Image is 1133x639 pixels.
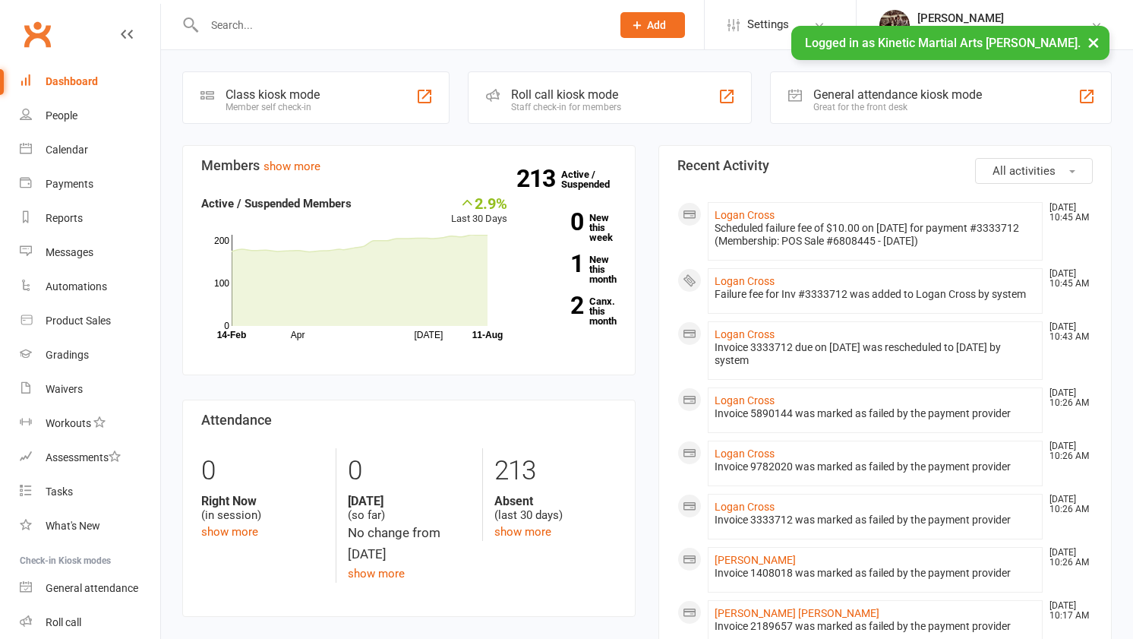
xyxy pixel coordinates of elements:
[511,102,621,112] div: Staff check-in for members
[494,525,551,539] a: show more
[20,338,160,372] a: Gradings
[20,167,160,201] a: Payments
[20,571,160,606] a: General attendance kiosk mode
[46,451,121,463] div: Assessments
[715,394,775,406] a: Logan Cross
[1042,441,1092,461] time: [DATE] 10:26 AM
[20,509,160,543] a: What's New
[46,315,111,327] div: Product Sales
[1042,495,1092,514] time: [DATE] 10:26 AM
[993,164,1056,178] span: All activities
[516,167,561,190] strong: 213
[46,75,98,87] div: Dashboard
[201,158,617,173] h3: Members
[201,197,352,210] strong: Active / Suspended Members
[715,275,775,287] a: Logan Cross
[494,494,617,523] div: (last 30 days)
[715,514,1036,527] div: Invoice 3333712 was marked as failed by the payment provider
[348,523,470,564] div: No change from [DATE]
[46,280,107,293] div: Automations
[715,501,775,513] a: Logan Cross
[530,296,617,326] a: 2Canx. this month
[1042,203,1092,223] time: [DATE] 10:45 AM
[46,582,138,594] div: General attendance
[201,525,258,539] a: show more
[1042,388,1092,408] time: [DATE] 10:26 AM
[1042,601,1092,621] time: [DATE] 10:17 AM
[715,209,775,221] a: Logan Cross
[201,494,324,523] div: (in session)
[20,372,160,406] a: Waivers
[46,616,81,628] div: Roll call
[46,520,100,532] div: What's New
[715,448,775,460] a: Logan Cross
[20,201,160,236] a: Reports
[20,236,160,270] a: Messages
[715,288,1036,301] div: Failure fee for Inv #3333712 was added to Logan Cross by system
[917,11,1090,25] div: [PERSON_NAME]
[530,252,583,275] strong: 1
[813,102,982,112] div: Great for the front desk
[46,212,83,224] div: Reports
[20,99,160,133] a: People
[46,109,77,122] div: People
[1042,322,1092,342] time: [DATE] 10:43 AM
[715,328,775,340] a: Logan Cross
[348,494,470,523] div: (so far)
[879,10,910,40] img: thumb_image1665806850.png
[715,554,796,566] a: [PERSON_NAME]
[201,413,617,428] h3: Attendance
[715,341,1036,367] div: Invoice 3333712 due on [DATE] was rescheduled to [DATE] by system
[20,475,160,509] a: Tasks
[715,567,1036,580] div: Invoice 1408018 was marked as failed by the payment provider
[1080,26,1107,59] button: ×
[975,158,1093,184] button: All activities
[348,448,470,494] div: 0
[494,448,617,494] div: 213
[530,210,583,233] strong: 0
[46,383,83,395] div: Waivers
[46,178,93,190] div: Payments
[20,304,160,338] a: Product Sales
[917,25,1090,39] div: Kinetic Martial Arts [PERSON_NAME]
[451,195,507,227] div: Last 30 Days
[46,417,91,429] div: Workouts
[20,406,160,441] a: Workouts
[201,494,324,508] strong: Right Now
[20,441,160,475] a: Assessments
[677,158,1093,173] h3: Recent Activity
[747,8,789,42] span: Settings
[511,87,621,102] div: Roll call kiosk mode
[264,160,320,173] a: show more
[561,158,628,201] a: 213Active / Suspended
[647,19,666,31] span: Add
[451,195,507,211] div: 2.9%
[805,36,1081,50] span: Logged in as Kinetic Martial Arts [PERSON_NAME].
[530,255,617,284] a: 1New this month
[18,15,56,53] a: Clubworx
[813,87,982,102] div: General attendance kiosk mode
[530,213,617,242] a: 0New this week
[46,144,88,156] div: Calendar
[226,102,320,112] div: Member self check-in
[46,349,89,361] div: Gradings
[20,133,160,167] a: Calendar
[20,65,160,99] a: Dashboard
[348,494,470,508] strong: [DATE]
[226,87,320,102] div: Class kiosk mode
[20,270,160,304] a: Automations
[1042,548,1092,568] time: [DATE] 10:26 AM
[620,12,685,38] button: Add
[46,486,73,498] div: Tasks
[715,460,1036,473] div: Invoice 9782020 was marked as failed by the payment provider
[348,567,405,580] a: show more
[715,607,879,619] a: [PERSON_NAME] [PERSON_NAME]
[494,494,617,508] strong: Absent
[715,620,1036,633] div: Invoice 2189657 was marked as failed by the payment provider
[200,14,601,36] input: Search...
[715,407,1036,420] div: Invoice 5890144 was marked as failed by the payment provider
[201,448,324,494] div: 0
[715,222,1036,248] div: Scheduled failure fee of $10.00 on [DATE] for payment #3333712 (Membership: POS Sale #6808445 - [...
[1042,269,1092,289] time: [DATE] 10:45 AM
[530,294,583,317] strong: 2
